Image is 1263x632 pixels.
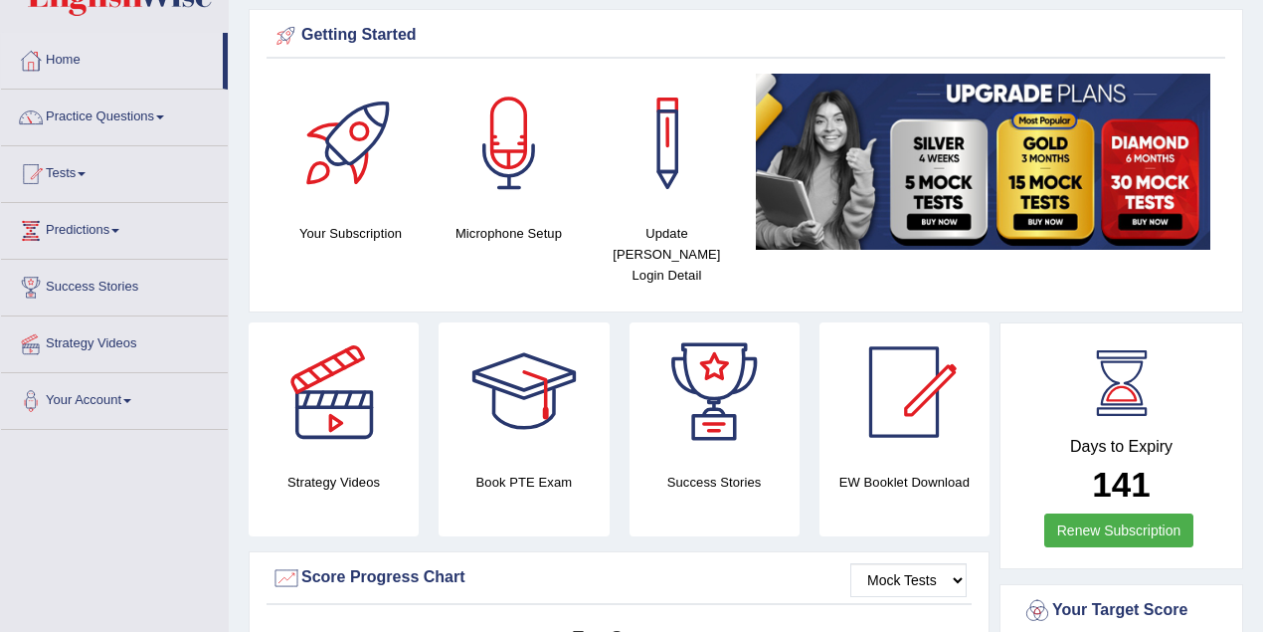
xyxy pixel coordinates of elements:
[1092,465,1150,504] b: 141
[440,223,578,244] h4: Microphone Setup
[281,223,420,244] h4: Your Subscription
[598,223,736,286] h4: Update [PERSON_NAME] Login Detail
[271,21,1220,51] div: Getting Started
[1,316,228,366] a: Strategy Videos
[756,74,1210,250] img: small5.jpg
[819,472,990,493] h4: EW Booklet Download
[1,90,228,139] a: Practice Questions
[1022,596,1220,626] div: Your Target Score
[1022,438,1220,456] h4: Days to Expiry
[249,472,419,493] h4: Strategy Videos
[630,472,800,493] h4: Success Stories
[1,203,228,253] a: Predictions
[439,472,609,493] h4: Book PTE Exam
[1,260,228,310] a: Success Stories
[1,146,228,196] a: Tests
[1,373,228,423] a: Your Account
[271,563,967,593] div: Score Progress Chart
[1044,514,1194,547] a: Renew Subscription
[1,33,223,83] a: Home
